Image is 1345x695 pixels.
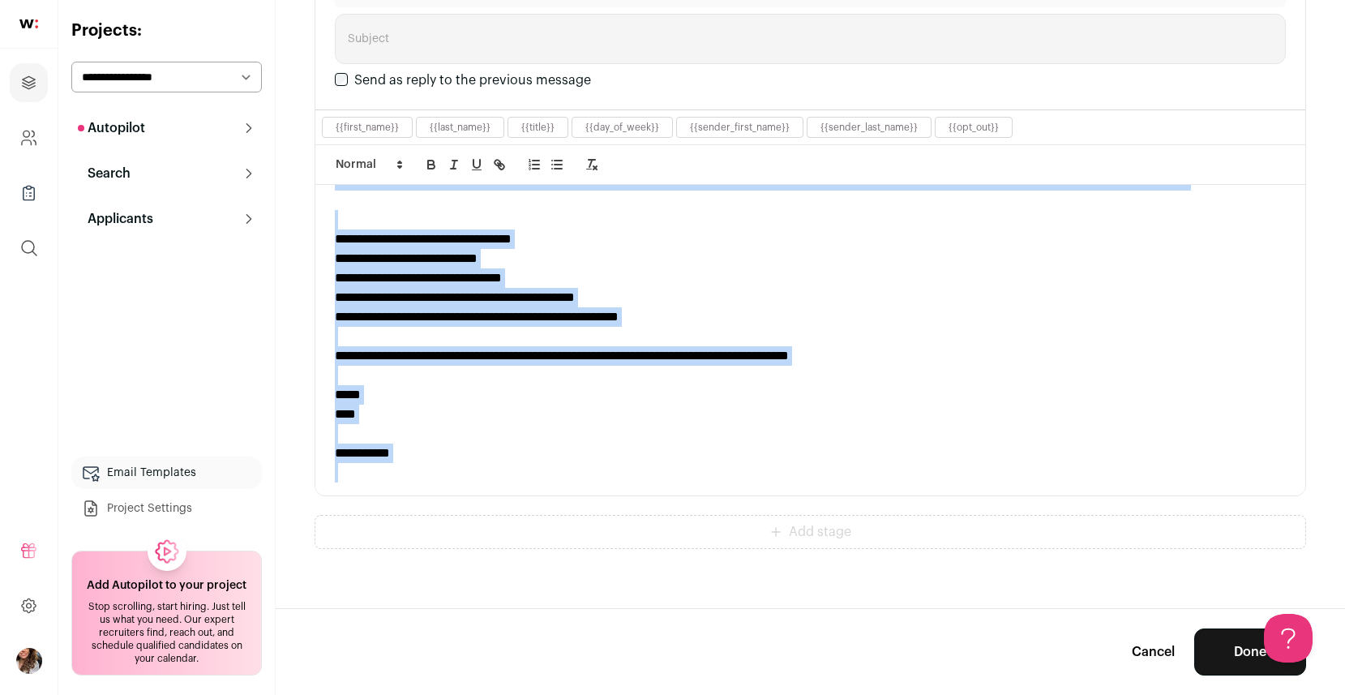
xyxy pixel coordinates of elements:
[1264,614,1313,663] iframe: Help Scout Beacon - Open
[430,121,490,134] button: {{last_name}}
[78,164,131,183] p: Search
[949,121,999,134] button: {{opt_out}}
[82,600,251,665] div: Stop scrolling, start hiring. Just tell us what you need. Our expert recruiters find, reach out, ...
[336,121,399,134] button: {{first_name}}
[71,19,262,42] h2: Projects:
[71,457,262,489] a: Email Templates
[335,14,1286,64] input: Subject
[16,648,42,674] img: 19666833-medium_jpg
[10,174,48,212] a: Company Lists
[585,121,659,134] button: {{day_of_week}}
[16,648,42,674] button: Open dropdown
[19,19,38,28] img: wellfound-shorthand-0d5821cbd27db2630d0214b213865d53afaa358527fdda9d0ea32b1df1b89c2c.svg
[354,74,591,87] label: Send as reply to the previous message
[1132,642,1175,662] a: Cancel
[690,121,790,134] button: {{sender_first_name}}
[71,203,262,235] button: Applicants
[1194,629,1306,676] button: Done
[10,63,48,102] a: Projects
[71,492,262,525] a: Project Settings
[87,577,246,594] h2: Add Autopilot to your project
[71,551,262,676] a: Add Autopilot to your project Stop scrolling, start hiring. Just tell us what you need. Our exper...
[78,118,145,138] p: Autopilot
[78,209,153,229] p: Applicants
[71,157,262,190] button: Search
[10,118,48,157] a: Company and ATS Settings
[521,121,555,134] button: {{title}}
[71,112,262,144] button: Autopilot
[820,121,918,134] button: {{sender_last_name}}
